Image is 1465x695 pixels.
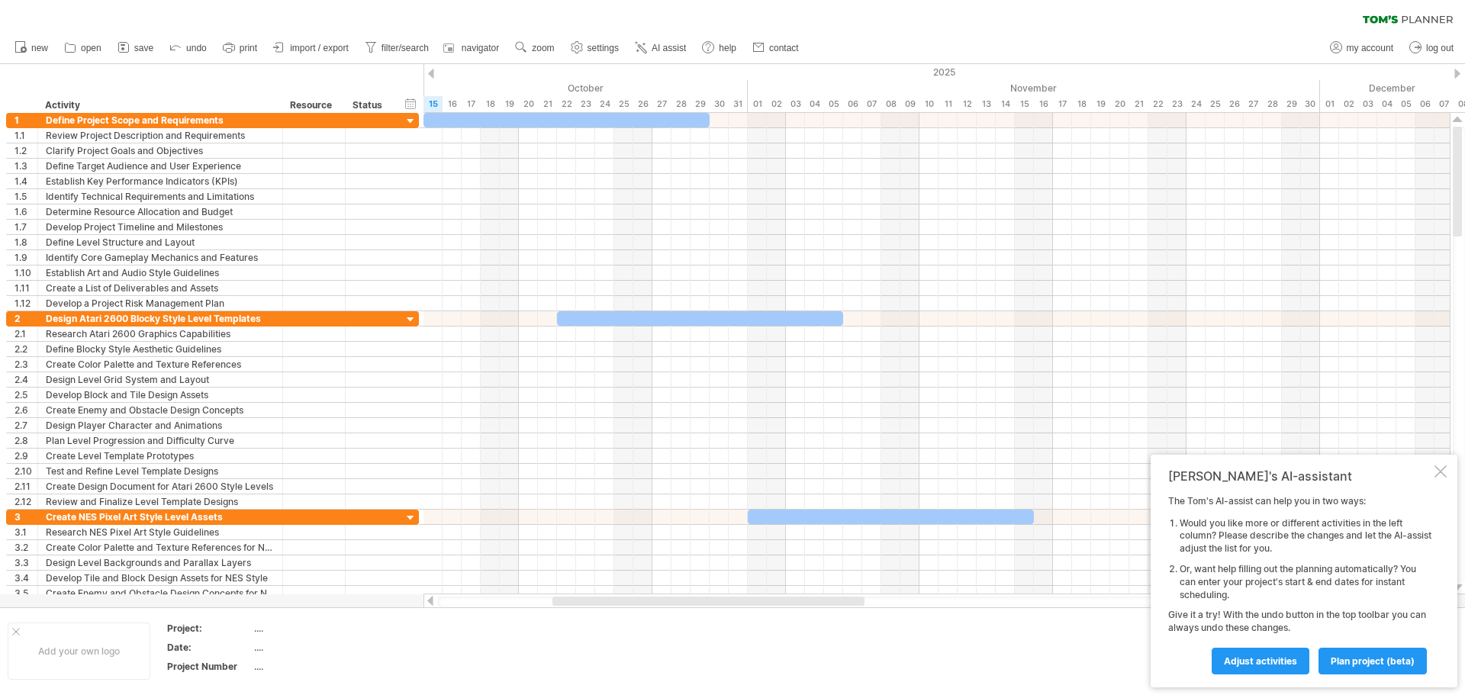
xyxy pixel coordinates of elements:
[14,372,37,387] div: 2.4
[1326,38,1398,58] a: my account
[46,571,275,585] div: Develop Tile and Block Design Assets for NES Style
[595,96,614,112] div: Friday, 24 October 2025
[14,464,37,478] div: 2.10
[14,449,37,463] div: 2.9
[900,96,919,112] div: Sunday, 9 November 2025
[167,641,251,654] div: Date:
[1225,96,1244,112] div: Wednesday, 26 November 2025
[14,296,37,310] div: 1.12
[166,38,211,58] a: undo
[46,342,275,356] div: Define Blocky Style Aesthetic Guidelines
[254,660,382,673] div: ....
[46,250,275,265] div: Identify Core Gameplay Mechanics and Features
[749,38,803,58] a: contact
[46,235,275,249] div: Define Level Structure and Layout
[46,357,275,372] div: Create Color Palette and Texture References
[254,641,382,654] div: ....
[382,43,429,53] span: filter/search
[14,250,37,265] div: 1.9
[511,38,559,58] a: zoom
[958,96,977,112] div: Wednesday, 12 November 2025
[46,388,275,402] div: Develop Block and Tile Design Assets
[46,510,275,524] div: Create NES Pixel Art Style Level Assets
[538,96,557,112] div: Tuesday, 21 October 2025
[14,281,37,295] div: 1.11
[824,96,843,112] div: Wednesday, 5 November 2025
[1244,96,1263,112] div: Thursday, 27 November 2025
[46,449,275,463] div: Create Level Template Prototypes
[710,96,729,112] div: Thursday, 30 October 2025
[532,43,554,53] span: zoom
[46,464,275,478] div: Test and Refine Level Template Designs
[14,555,37,570] div: 3.3
[633,96,652,112] div: Sunday, 26 October 2025
[1053,96,1072,112] div: Monday, 17 November 2025
[1331,655,1415,667] span: plan project (beta)
[290,98,336,113] div: Resource
[46,433,275,448] div: Plan Level Progression and Difficulty Curve
[1212,648,1309,674] a: Adjust activities
[1168,495,1431,674] div: The Tom's AI-assist can help you in two ways: Give it a try! With the undo button in the top tool...
[46,189,275,204] div: Identify Technical Requirements and Limitations
[46,265,275,280] div: Establish Art and Audio Style Guidelines
[14,418,37,433] div: 2.7
[1168,468,1431,484] div: [PERSON_NAME]'s AI-assistant
[46,494,275,509] div: Review and Finalize Level Template Designs
[748,96,767,112] div: Saturday, 1 November 2025
[14,143,37,158] div: 1.2
[1263,96,1282,112] div: Friday, 28 November 2025
[46,540,275,555] div: Create Color Palette and Texture References for NES Style
[46,174,275,188] div: Establish Key Performance Indicators (KPIs)
[219,38,262,58] a: print
[1167,96,1186,112] div: Sunday, 23 November 2025
[691,96,710,112] div: Wednesday, 29 October 2025
[996,96,1015,112] div: Friday, 14 November 2025
[14,540,37,555] div: 3.2
[1148,96,1167,112] div: Saturday, 22 November 2025
[631,38,691,58] a: AI assist
[46,479,275,494] div: Create Design Document for Atari 2600 Style Levels
[14,571,37,585] div: 3.4
[576,96,595,112] div: Thursday, 23 October 2025
[46,418,275,433] div: Design Player Character and Animations
[361,38,433,58] a: filter/search
[14,174,37,188] div: 1.4
[1034,96,1053,112] div: Sunday, 16 November 2025
[1224,655,1297,667] span: Adjust activities
[14,510,37,524] div: 3
[14,235,37,249] div: 1.8
[1347,43,1393,53] span: my account
[1072,96,1091,112] div: Tuesday, 18 November 2025
[843,96,862,112] div: Thursday, 6 November 2025
[1129,96,1148,112] div: Friday, 21 November 2025
[462,96,481,112] div: Friday, 17 October 2025
[1180,517,1431,555] li: Would you like more or different activities in the left column? Please describe the changes and l...
[31,43,48,53] span: new
[14,403,37,417] div: 2.6
[269,38,353,58] a: import / export
[652,43,686,53] span: AI assist
[46,296,275,310] div: Develop a Project Risk Management Plan
[557,96,576,112] div: Wednesday, 22 October 2025
[14,220,37,234] div: 1.7
[939,96,958,112] div: Tuesday, 11 November 2025
[1377,96,1396,112] div: Thursday, 4 December 2025
[14,189,37,204] div: 1.5
[14,357,37,372] div: 2.3
[46,128,275,143] div: Review Project Description and Requirements
[977,96,996,112] div: Thursday, 13 November 2025
[14,113,37,127] div: 1
[46,586,275,600] div: Create Enemy and Obstacle Design Concepts for NES Style
[45,98,274,113] div: Activity
[671,96,691,112] div: Tuesday, 28 October 2025
[481,96,500,112] div: Saturday, 18 October 2025
[46,327,275,341] div: Research Atari 2600 Graphics Capabilities
[46,113,275,127] div: Define Project Scope and Requirements
[1434,96,1454,112] div: Sunday, 7 December 2025
[14,586,37,600] div: 3.5
[14,494,37,509] div: 2.12
[14,159,37,173] div: 1.3
[567,38,623,58] a: settings
[1301,96,1320,112] div: Sunday, 30 November 2025
[1282,96,1301,112] div: Saturday, 29 November 2025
